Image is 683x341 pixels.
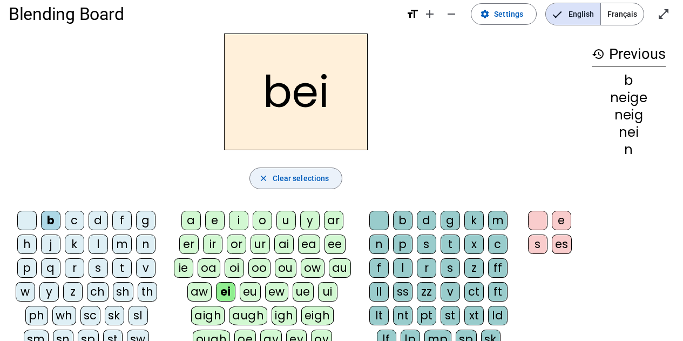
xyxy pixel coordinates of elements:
div: ai [274,235,294,254]
div: ie [174,258,193,278]
div: ct [464,282,484,302]
div: p [17,258,37,278]
div: ld [488,306,508,325]
div: oi [225,258,244,278]
div: er [179,235,199,254]
div: l [89,235,108,254]
mat-icon: remove [445,8,458,21]
div: ff [488,258,508,278]
div: t [112,258,132,278]
div: aw [187,282,212,302]
button: Enter full screen [653,3,674,25]
div: n [369,235,389,254]
span: Settings [494,8,523,21]
div: ss [393,282,412,302]
div: sh [113,282,133,302]
div: ou [275,258,296,278]
div: k [65,235,84,254]
div: xt [464,306,484,325]
div: ll [369,282,389,302]
mat-icon: close [259,173,268,183]
div: s [89,258,108,278]
div: aigh [191,306,225,325]
div: sc [80,306,100,325]
div: n [136,235,155,254]
div: neig [592,109,666,122]
div: ea [298,235,320,254]
mat-icon: history [592,48,605,61]
div: s [528,235,547,254]
div: es [552,235,572,254]
div: st [441,306,460,325]
span: Clear selections [273,172,329,185]
div: wh [52,306,76,325]
div: ph [25,306,48,325]
div: nt [393,306,412,325]
div: v [441,282,460,302]
div: b [592,74,666,87]
button: Increase font size [419,3,441,25]
h2: bei [224,34,368,150]
div: x [464,235,484,254]
div: ei [216,282,235,302]
div: oo [248,258,271,278]
div: b [393,211,412,230]
div: m [488,211,508,230]
span: English [546,3,600,25]
div: ft [488,282,508,302]
div: f [369,258,389,278]
div: m [112,235,132,254]
div: th [138,282,157,302]
div: y [300,211,320,230]
div: oa [198,258,220,278]
button: Decrease font size [441,3,462,25]
div: e [552,211,571,230]
div: z [464,258,484,278]
div: n [592,143,666,156]
div: au [329,258,351,278]
mat-icon: add [423,8,436,21]
div: i [229,211,248,230]
div: eigh [301,306,334,325]
div: a [181,211,201,230]
div: ue [293,282,314,302]
div: nei [592,126,666,139]
div: igh [272,306,297,325]
h3: Previous [592,42,666,66]
div: d [417,211,436,230]
button: Clear selections [249,168,343,189]
div: w [16,282,35,302]
div: s [441,258,460,278]
div: augh [229,306,267,325]
div: b [41,211,60,230]
div: u [276,211,296,230]
div: j [41,235,60,254]
mat-icon: settings [480,9,490,19]
div: ar [324,211,343,230]
div: e [205,211,225,230]
div: t [441,235,460,254]
div: ur [251,235,270,254]
div: f [112,211,132,230]
div: d [89,211,108,230]
div: pt [417,306,436,325]
div: o [253,211,272,230]
div: ch [87,282,109,302]
div: neige [592,91,666,104]
div: ee [324,235,346,254]
div: l [393,258,412,278]
mat-icon: format_size [406,8,419,21]
div: or [227,235,246,254]
div: sl [129,306,148,325]
span: Français [601,3,644,25]
div: ir [203,235,222,254]
mat-button-toggle-group: Language selection [545,3,644,25]
div: zz [417,282,436,302]
div: v [136,258,155,278]
div: q [41,258,60,278]
div: g [441,211,460,230]
div: ow [301,258,324,278]
div: eu [240,282,261,302]
div: y [39,282,59,302]
div: c [65,211,84,230]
